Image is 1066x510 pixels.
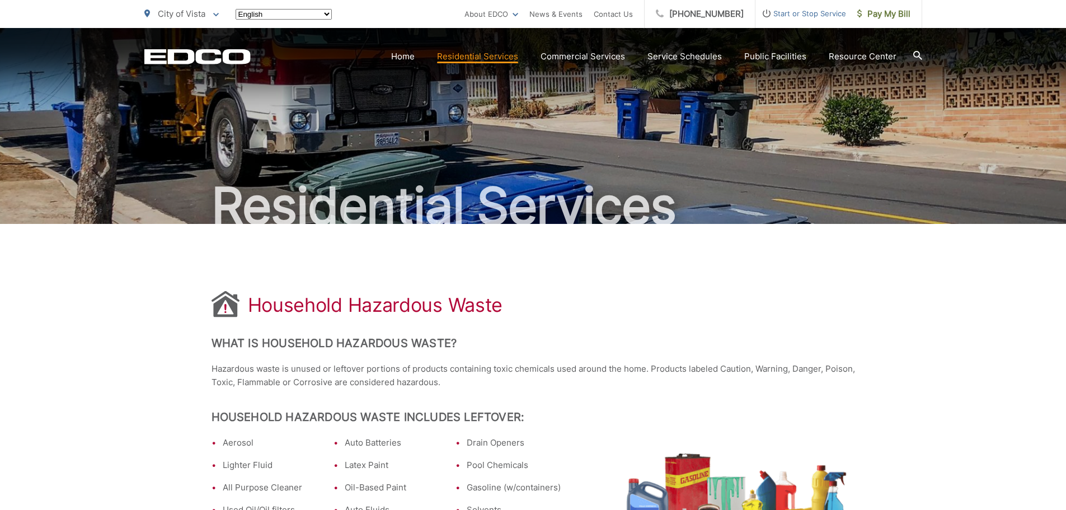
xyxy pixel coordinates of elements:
h2: Residential Services [144,178,922,234]
span: Pay My Bill [857,7,910,21]
li: Pool Chemicals [467,458,561,472]
p: Hazardous waste is unused or leftover portions of products containing toxic chemicals used around... [212,362,855,389]
a: Residential Services [437,50,518,63]
span: City of Vista [158,8,205,19]
a: About EDCO [464,7,518,21]
a: Contact Us [594,7,633,21]
a: Service Schedules [647,50,722,63]
li: Auto Batteries [345,436,439,450]
a: Resource Center [829,50,896,63]
a: Commercial Services [541,50,625,63]
h2: What is Household Hazardous Waste? [212,336,855,350]
li: Latex Paint [345,458,439,472]
li: Aerosol [223,436,317,450]
li: Drain Openers [467,436,561,450]
li: All Purpose Cleaner [223,481,317,494]
h2: Household Hazardous Waste Includes Leftover: [212,410,855,424]
li: Gasoline (w/containers) [467,481,561,494]
select: Select a language [236,9,332,20]
li: Oil-Based Paint [345,481,439,494]
a: Home [391,50,415,63]
a: Public Facilities [744,50,806,63]
h1: Household Hazardous Waste [248,294,503,316]
li: Lighter Fluid [223,458,317,472]
a: News & Events [529,7,583,21]
a: EDCD logo. Return to the homepage. [144,49,251,64]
